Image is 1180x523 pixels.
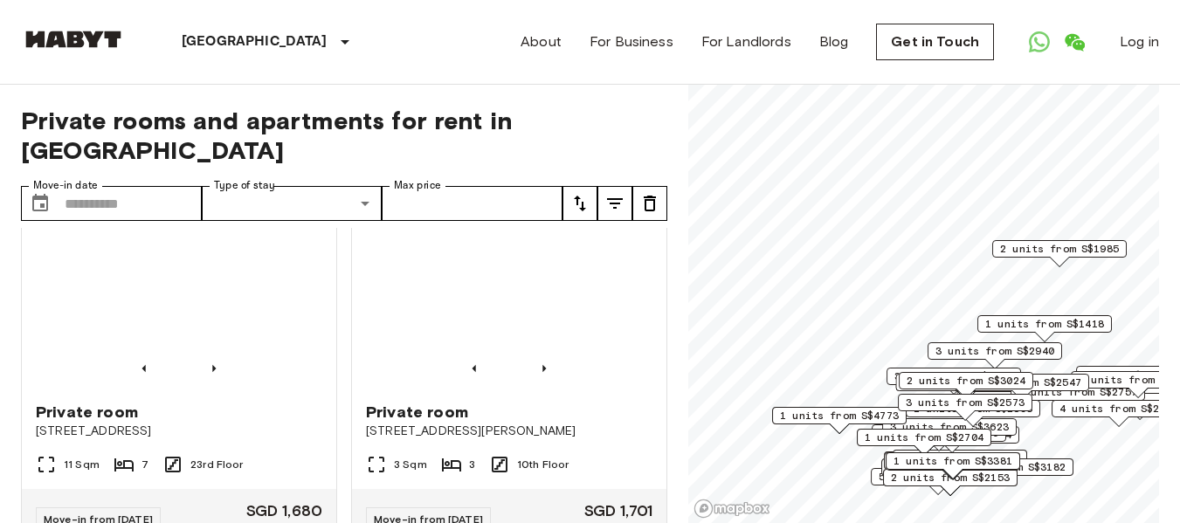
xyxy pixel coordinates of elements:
[885,426,1019,453] div: Map marker
[21,106,667,165] span: Private rooms and apartments for rent in [GEOGRAPHIC_DATA]
[939,458,1073,485] div: Map marker
[366,423,652,440] span: [STREET_ADDRESS][PERSON_NAME]
[884,452,1018,479] div: Map marker
[366,402,468,423] span: Private room
[928,342,1062,369] div: Map marker
[246,503,322,519] span: SGD 1,680
[935,343,1054,359] span: 3 units from S$2940
[898,394,1032,421] div: Map marker
[882,418,1017,445] div: Map marker
[1000,241,1119,257] span: 2 units from S$1985
[894,368,1013,384] span: 3 units from S$1985
[947,459,1066,475] span: 1 units from S$3182
[33,178,98,193] label: Move-in date
[876,24,994,60] a: Get in Touch
[182,31,328,52] p: [GEOGRAPHIC_DATA]
[893,450,1027,477] div: Map marker
[1059,401,1178,416] span: 4 units from S$2310
[590,31,673,52] a: For Business
[977,315,1112,342] div: Map marker
[521,31,562,52] a: About
[1120,31,1159,52] a: Log in
[64,457,100,472] span: 11 Sqm
[22,178,336,388] img: Marketing picture of unit SG-01-108-001-006
[819,31,849,52] a: Blog
[881,458,1016,485] div: Map marker
[135,360,153,377] button: Previous image
[466,360,483,377] button: Previous image
[517,457,569,472] span: 10th Floor
[394,457,427,472] span: 3 Sqm
[632,186,667,221] button: tune
[469,457,475,472] span: 3
[36,402,138,423] span: Private room
[780,408,899,423] span: 1 units from S$4773
[1022,24,1057,59] a: Open WhatsApp
[190,457,244,472] span: 23rd Floor
[883,469,1018,496] div: Map marker
[23,186,58,221] button: Choose date
[205,360,223,377] button: Previous image
[214,178,275,193] label: Type of stay
[890,419,1009,435] span: 3 units from S$3623
[879,469,997,485] span: 5 units from S$1680
[694,499,770,519] a: Mapbox logo
[36,423,322,440] span: [STREET_ADDRESS]
[1057,24,1092,59] a: Open WeChat
[352,178,666,388] img: Marketing picture of unit SG-01-116-001-03
[985,316,1104,332] span: 1 units from S$1418
[963,375,1081,390] span: 1 units from S$2547
[141,457,148,472] span: 7
[597,186,632,221] button: tune
[857,429,991,456] div: Map marker
[992,240,1127,267] div: Map marker
[865,430,983,445] span: 1 units from S$2704
[886,452,1020,479] div: Map marker
[21,31,126,48] img: Habyt
[871,468,1005,495] div: Map marker
[895,374,1036,401] div: Map marker
[907,373,1025,389] span: 2 units from S$3024
[584,503,652,519] span: SGD 1,701
[899,372,1033,399] div: Map marker
[562,186,597,221] button: tune
[906,400,1040,427] div: Map marker
[887,368,1021,395] div: Map marker
[701,31,791,52] a: For Landlords
[535,360,553,377] button: Previous image
[894,453,1012,469] span: 1 units from S$3381
[906,395,1025,410] span: 3 units from S$2573
[394,178,441,193] label: Max price
[955,374,1089,401] div: Map marker
[772,407,907,434] div: Map marker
